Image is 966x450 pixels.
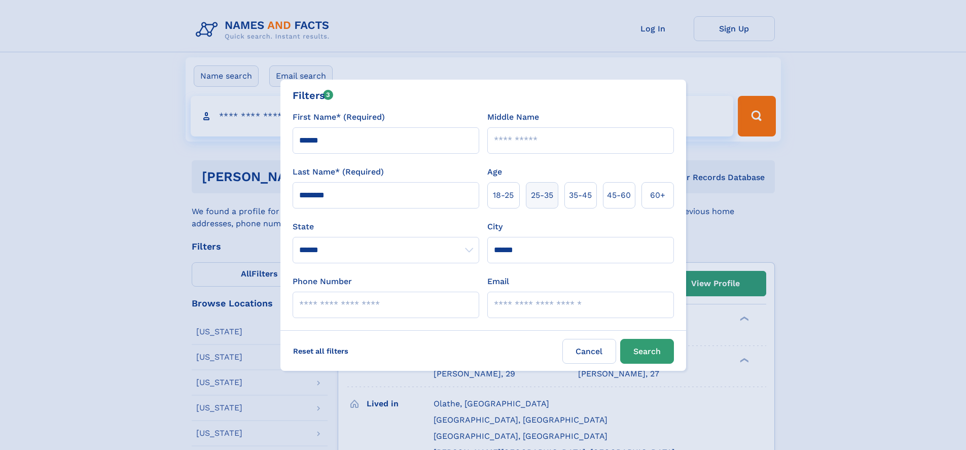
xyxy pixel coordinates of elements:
[620,339,674,364] button: Search
[569,189,592,201] span: 35‑45
[487,111,539,123] label: Middle Name
[487,221,503,233] label: City
[293,166,384,178] label: Last Name* (Required)
[487,166,502,178] label: Age
[293,275,352,288] label: Phone Number
[531,189,553,201] span: 25‑35
[562,339,616,364] label: Cancel
[293,221,479,233] label: State
[287,339,355,363] label: Reset all filters
[607,189,631,201] span: 45‑60
[293,111,385,123] label: First Name* (Required)
[293,88,334,103] div: Filters
[487,275,509,288] label: Email
[493,189,514,201] span: 18‑25
[650,189,665,201] span: 60+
